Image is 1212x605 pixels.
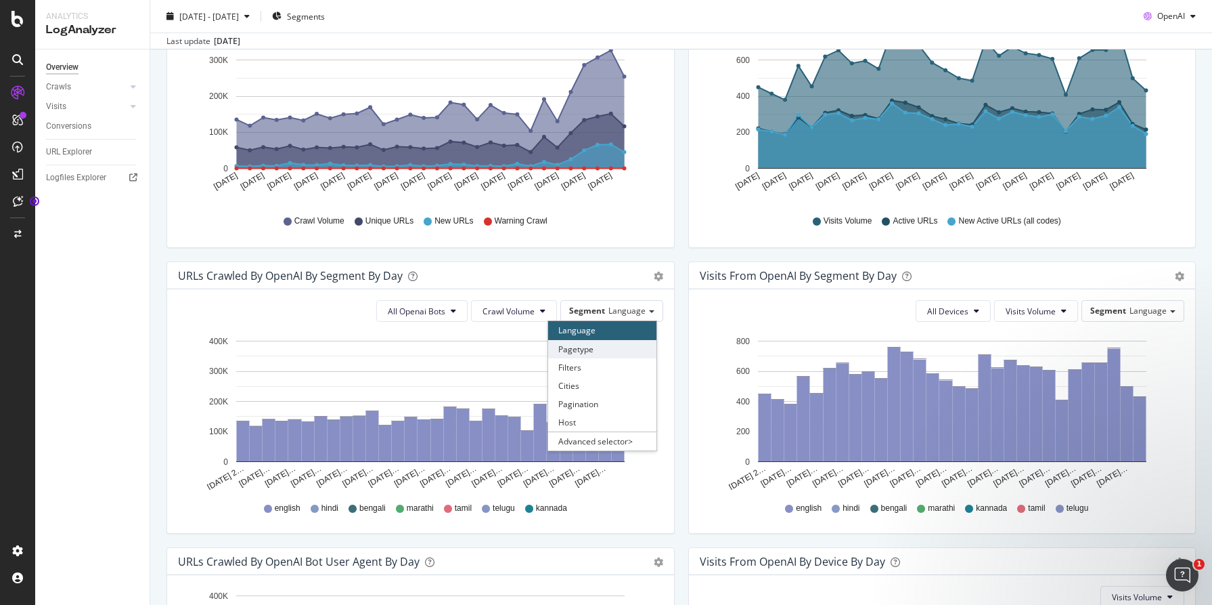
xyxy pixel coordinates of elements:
[365,215,413,227] span: Unique URLs
[569,305,605,316] span: Segment
[587,171,614,192] text: [DATE]
[495,215,547,227] span: Warning Crawl
[608,305,646,316] span: Language
[426,171,453,192] text: [DATE]
[493,503,515,514] span: telugu
[46,171,106,185] div: Logfiles Explorer
[745,164,750,173] text: 0
[223,164,228,173] text: 0
[736,337,749,346] text: 800
[209,367,228,376] text: 300K
[736,91,749,101] text: 400
[1081,171,1108,192] text: [DATE]
[1129,305,1167,316] span: Language
[321,503,338,514] span: hindi
[209,91,228,101] text: 200K
[471,300,557,322] button: Crawl Volume
[239,171,266,192] text: [DATE]
[46,80,127,94] a: Crawls
[46,100,127,114] a: Visits
[947,171,974,192] text: [DATE]
[736,427,749,436] text: 200
[548,432,656,451] div: Advanced selector >
[482,306,535,317] span: Crawl Volume
[867,171,894,192] text: [DATE]
[976,503,1007,514] span: kannada
[209,397,228,406] text: 200K
[1028,503,1045,514] span: tamil
[46,119,140,133] a: Conversions
[994,300,1078,322] button: Visits Volume
[736,128,749,138] text: 200
[893,215,937,227] span: Active URLs
[1138,5,1201,27] button: OpenAI
[958,215,1060,227] span: New Active URLs (all codes)
[736,397,749,406] text: 400
[916,300,991,322] button: All Devices
[760,171,787,192] text: [DATE]
[824,215,872,227] span: Visits Volume
[480,171,507,192] text: [DATE]
[700,333,1185,490] svg: A chart.
[372,171,399,192] text: [DATE]
[388,306,445,317] span: All Openai Bots
[921,171,948,192] text: [DATE]
[223,457,228,467] text: 0
[455,503,472,514] span: tamil
[974,171,1002,192] text: [DATE]
[1157,10,1185,22] span: OpenAI
[533,171,560,192] text: [DATE]
[700,555,885,568] div: Visits From OpenAI By Device By Day
[399,171,426,192] text: [DATE]
[813,171,840,192] text: [DATE]
[654,558,663,567] div: gear
[736,367,749,376] text: 600
[292,171,319,192] text: [DATE]
[548,321,656,339] div: Language
[46,11,139,22] div: Analytics
[894,171,921,192] text: [DATE]
[745,457,750,467] text: 0
[1001,171,1028,192] text: [DATE]
[46,22,139,38] div: LogAnalyzer
[1175,558,1184,567] div: gear
[166,35,240,47] div: Last update
[376,300,468,322] button: All Openai Bots
[700,269,897,283] div: Visits from OpenAI By Segment By Day
[736,56,749,65] text: 600
[209,128,228,138] text: 100K
[700,14,1185,203] svg: A chart.
[1006,306,1056,317] span: Visits Volume
[179,10,239,22] span: [DATE] - [DATE]
[1054,171,1081,192] text: [DATE]
[1194,559,1205,570] span: 1
[881,503,907,514] span: bengali
[560,171,587,192] text: [DATE]
[787,171,814,192] text: [DATE]
[28,195,41,207] div: Tooltip anchor
[1090,305,1126,316] span: Segment
[212,171,239,192] text: [DATE]
[927,306,968,317] span: All Devices
[209,591,228,601] text: 400K
[209,337,228,346] text: 400K
[209,427,228,436] text: 100K
[46,80,71,94] div: Crawls
[548,377,656,395] div: Cities
[928,503,955,514] span: marathi
[1166,559,1198,591] iframe: Intercom live chat
[265,171,292,192] text: [DATE]
[275,503,300,514] span: english
[46,171,140,185] a: Logfiles Explorer
[178,269,403,283] div: URLs Crawled by OpenAI By Segment By Day
[840,171,868,192] text: [DATE]
[178,555,420,568] div: URLs Crawled by OpenAI bot User Agent By Day
[46,145,92,159] div: URL Explorer
[46,60,140,75] a: Overview
[214,35,240,47] div: [DATE]
[359,503,386,514] span: bengali
[46,60,78,75] div: Overview
[178,14,663,203] svg: A chart.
